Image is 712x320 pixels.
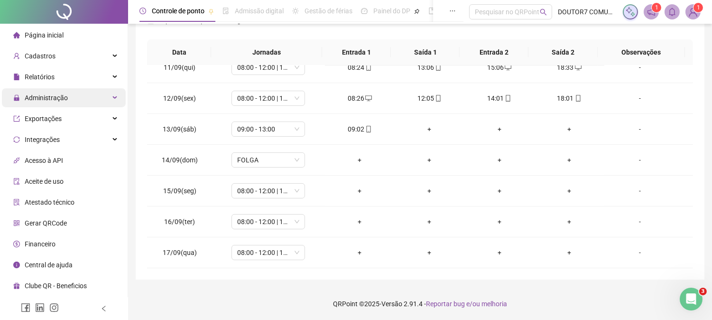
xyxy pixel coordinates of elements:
span: FOLGA [237,153,299,167]
span: Relatórios [25,73,55,81]
div: 13:06 [402,62,457,73]
div: + [472,216,527,227]
span: 1 [697,4,700,11]
div: + [402,247,457,258]
div: 12:05 [402,93,457,104]
div: 15:06 [472,62,527,73]
span: pushpin [414,9,420,14]
span: Página inicial [25,31,64,39]
div: - [612,155,668,165]
th: Data [147,39,211,66]
span: sync [13,136,20,143]
div: + [542,186,596,196]
div: - [612,93,668,104]
span: mobile [574,95,582,102]
span: Acesso à API [25,157,63,164]
span: pushpin [208,9,214,14]
div: + [402,124,457,134]
span: audit [13,178,20,185]
span: Cadastros [25,52,55,60]
th: Observações [597,39,685,66]
div: - [612,124,668,134]
span: bell [668,8,676,16]
div: + [402,216,457,227]
span: mobile [434,95,442,102]
iframe: Intercom live chat [680,288,703,311]
div: + [333,247,387,258]
span: 14/09(dom) [162,156,198,164]
span: Aceite de uso [25,178,64,185]
span: Gerar QRCode [25,219,67,227]
th: Saída 1 [391,39,460,66]
span: ellipsis [449,8,456,14]
span: 17/09(qua) [163,249,197,256]
span: info-circle [13,262,20,268]
th: Jornadas [211,39,322,66]
span: notification [647,8,656,16]
span: instagram [49,303,59,312]
span: Observações [605,47,677,57]
span: left [101,305,107,312]
div: + [542,216,596,227]
div: + [333,216,387,227]
span: 08:00 - 12:00 | 13:00 - 18:00 [237,91,299,105]
span: facebook [21,303,30,312]
span: 16/09(ter) [164,218,195,226]
span: file [13,74,20,80]
span: 08:00 - 12:00 | 14:00 - 18:00 [237,215,299,229]
div: + [472,124,527,134]
span: desktop [364,95,372,102]
span: dollar [13,241,20,247]
span: clock-circle [139,8,146,14]
span: sun [292,8,299,14]
span: 08:00 - 12:00 | 14:00 - 18:00 [237,245,299,260]
div: 18:33 [542,62,596,73]
span: qrcode [13,220,20,226]
span: Reportar bug e/ou melhoria [426,300,507,308]
span: Administração [25,94,68,102]
sup: 1 [652,3,661,12]
span: Controle de ponto [152,7,204,15]
span: 11/09(qui) [164,64,195,71]
span: Atestado técnico [25,198,74,206]
span: Painel do DP [373,7,410,15]
span: 09:00 - 13:00 [237,122,299,136]
div: 09:02 [333,124,387,134]
span: desktop [504,64,511,71]
span: api [13,157,20,164]
span: Clube QR - Beneficios [25,282,87,290]
span: mobile [434,64,442,71]
span: Versão [381,300,402,308]
span: 12/09(sex) [163,94,196,102]
div: + [402,155,457,165]
span: Financeiro [25,240,55,248]
span: lock [13,94,20,101]
span: Central de ajuda [25,261,73,269]
span: linkedin [35,303,45,312]
span: mobile [364,126,372,132]
div: + [542,124,596,134]
span: gift [13,282,20,289]
span: 3 [699,288,707,295]
span: Admissão digital [235,7,284,15]
span: 08:00 - 12:00 | 14:00 - 18:00 [237,60,299,75]
span: dashboard [361,8,368,14]
span: DOUTOR7 COMUNICAÇÃO VISUAL [558,7,617,17]
div: 14:01 [472,93,527,104]
span: 08:00 - 12:00 | 14:00 - 18:00 [237,184,299,198]
div: + [472,247,527,258]
img: sparkle-icon.fc2bf0ac1784a2077858766a79e2daf3.svg [625,7,636,17]
span: user-add [13,53,20,59]
span: home [13,32,20,38]
th: Saída 2 [528,39,597,66]
div: 08:26 [333,93,387,104]
th: Entrada 1 [322,39,391,66]
span: search [540,9,547,16]
div: 18:01 [542,93,596,104]
span: mobile [504,95,511,102]
div: - [612,247,668,258]
div: + [333,186,387,196]
span: 13/09(sáb) [163,125,196,133]
span: export [13,115,20,122]
div: - [612,186,668,196]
